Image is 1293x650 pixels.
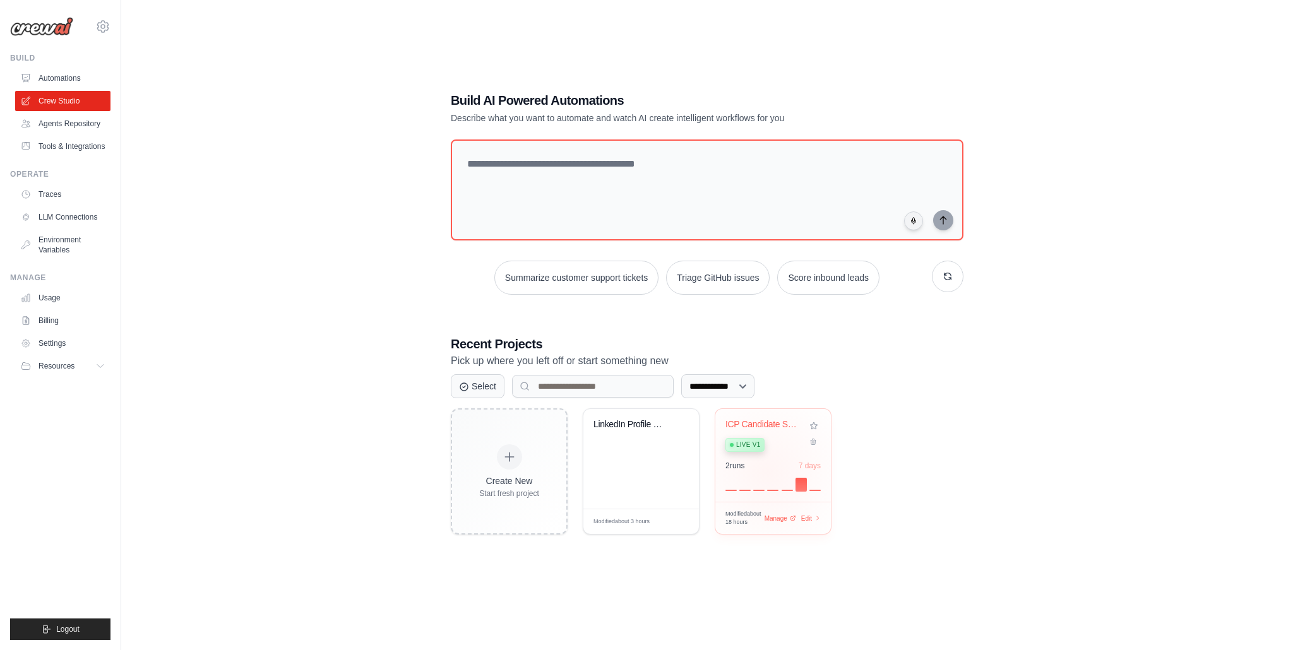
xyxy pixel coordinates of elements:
a: Tools & Integrations [15,136,110,157]
button: Add to favorites [807,419,821,433]
button: Resources [15,356,110,376]
button: Select [451,374,504,398]
div: LinkedIn Profile Search Test - Apify Integration [593,419,670,430]
button: Summarize customer support tickets [494,261,658,295]
a: Billing [15,310,110,331]
a: LLM Connections [15,207,110,227]
h1: Build AI Powered Automations [451,92,875,109]
div: Manage [10,273,110,283]
span: Modified about 18 hours [725,510,765,527]
button: Logout [10,618,110,640]
a: Environment Variables [15,230,110,260]
span: Resources [39,361,74,371]
div: Manage deployment [765,514,796,523]
span: Logout [56,624,80,634]
a: Traces [15,184,110,204]
a: Automations [15,68,110,88]
a: Crew Studio [15,91,110,111]
button: Click to speak your automation idea [904,211,923,230]
a: Settings [15,333,110,353]
button: Triage GitHub issues [666,261,770,295]
span: Edit [801,514,812,523]
button: Delete project [807,435,821,448]
img: Logo [10,17,73,36]
div: Day 7: 0 executions [809,489,821,490]
button: Get new suggestions [932,261,963,292]
div: Day 4: 0 executions [767,489,778,490]
div: Day 3: 0 executions [753,489,765,490]
span: Manage [765,514,787,523]
div: Operate [10,169,110,179]
p: Describe what you want to automate and watch AI create intelligent workflows for you [451,112,875,124]
p: Pick up where you left off or start something new [451,353,963,369]
div: Create New [479,475,539,487]
div: 2 run s [725,461,745,471]
div: Day 1: 0 executions [725,489,737,490]
div: Day 5: 0 executions [782,489,793,490]
div: Activity over last 7 days [725,476,821,491]
a: Usage [15,288,110,308]
span: Modified about 3 hours [593,517,650,526]
a: Agents Repository [15,114,110,134]
span: Live v1 [736,440,760,450]
button: Score inbound leads [777,261,879,295]
div: ICP Candidate Sourcing & Ranking Engine [725,419,802,430]
div: 7 days [799,461,821,471]
div: Start fresh project [479,488,539,499]
h3: Recent Projects [451,335,963,353]
span: Edit [669,517,680,526]
div: Day 2: 0 executions [739,489,751,490]
div: Day 6: 2 executions [795,478,807,492]
div: Build [10,53,110,63]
